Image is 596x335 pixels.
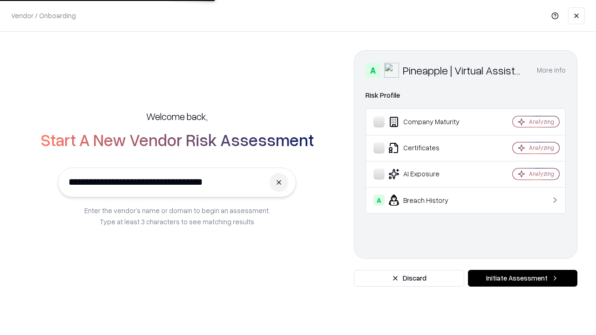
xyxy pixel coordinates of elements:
[537,62,566,79] button: More info
[373,142,485,154] div: Certificates
[146,110,208,123] h5: Welcome back,
[529,144,554,152] div: Analyzing
[366,90,566,101] div: Risk Profile
[373,116,485,127] div: Company Maturity
[366,63,380,78] div: A
[84,205,270,227] p: Enter the vendor’s name or domain to begin an assessment. Type at least 3 characters to see match...
[41,130,314,149] h2: Start A New Vendor Risk Assessment
[373,194,485,206] div: Breach History
[354,270,464,287] button: Discard
[529,170,554,178] div: Analyzing
[529,118,554,126] div: Analyzing
[373,168,485,180] div: AI Exposure
[373,194,385,206] div: A
[384,63,399,78] img: Pineapple | Virtual Assistant Agency
[403,63,526,78] div: Pineapple | Virtual Assistant Agency
[468,270,577,287] button: Initiate Assessment
[11,11,76,20] p: Vendor / Onboarding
